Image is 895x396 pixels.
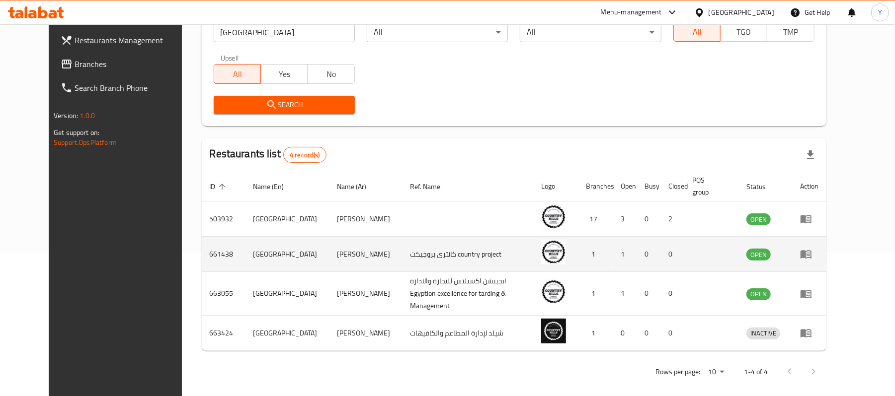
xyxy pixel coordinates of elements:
[245,316,329,351] td: [GEOGRAPHIC_DATA]
[329,201,403,237] td: [PERSON_NAME]
[410,181,454,193] span: Ref. Name
[541,204,566,229] img: Country Hills
[800,213,818,225] div: Menu
[720,22,767,42] button: TGO
[746,328,780,339] span: INACTIVE
[260,64,308,84] button: Yes
[660,316,684,351] td: 0
[520,22,661,42] div: All
[75,82,190,94] span: Search Branch Phone
[202,272,245,316] td: 663055
[202,237,245,272] td: 661438
[403,316,533,351] td: شيلد لإدارة المطاعم والكافيهات
[403,237,533,272] td: كانترى بروجيكت country project
[337,181,380,193] span: Name (Ar)
[202,316,245,351] td: 663424
[245,237,329,272] td: [GEOGRAPHIC_DATA]
[746,328,780,339] div: INACTIVE
[637,171,660,201] th: Busy
[403,272,533,316] td: ايجيبشن اكسيلنس للتجارة والادارة Egyption excellence for tarding & Management
[283,147,326,163] div: Total records count
[655,366,700,378] p: Rows per page:
[307,64,354,84] button: No
[578,316,613,351] td: 1
[541,279,566,304] img: Country Hills
[214,96,355,114] button: Search
[221,54,239,61] label: Upsell
[253,181,297,193] span: Name (En)
[210,181,229,193] span: ID
[746,214,771,225] span: OPEN
[75,58,190,70] span: Branches
[578,237,613,272] td: 1
[660,201,684,237] td: 2
[202,171,826,351] table: enhanced table
[54,109,78,122] span: Version:
[613,316,637,351] td: 0
[202,201,245,237] td: 503932
[746,249,771,261] span: OPEN
[329,272,403,316] td: [PERSON_NAME]
[329,316,403,351] td: [PERSON_NAME]
[245,272,329,316] td: [GEOGRAPHIC_DATA]
[54,126,99,139] span: Get support on:
[767,22,814,42] button: TMP
[799,143,822,167] div: Export file
[792,171,826,201] th: Action
[660,171,684,201] th: Closed
[284,150,326,160] span: 4 record(s)
[54,136,117,149] a: Support.OpsPlatform
[214,22,355,42] input: Search for restaurant name or ID..
[771,25,810,39] span: TMP
[533,171,578,201] th: Logo
[222,99,347,111] span: Search
[613,201,637,237] td: 3
[746,288,771,300] div: OPEN
[578,201,613,237] td: 17
[218,67,257,81] span: All
[578,171,613,201] th: Branches
[800,288,818,300] div: Menu
[746,288,771,300] span: OPEN
[746,181,779,193] span: Status
[800,327,818,339] div: Menu
[660,272,684,316] td: 0
[725,25,763,39] span: TGO
[800,248,818,260] div: Menu
[214,64,261,84] button: All
[637,272,660,316] td: 0
[53,52,198,76] a: Branches
[678,25,717,39] span: All
[265,67,304,81] span: Yes
[613,171,637,201] th: Open
[75,34,190,46] span: Restaurants Management
[541,240,566,264] img: Country Hills
[245,201,329,237] td: [GEOGRAPHIC_DATA]
[329,237,403,272] td: [PERSON_NAME]
[613,237,637,272] td: 1
[692,174,727,198] span: POS group
[709,7,774,18] div: [GEOGRAPHIC_DATA]
[210,146,326,163] h2: Restaurants list
[878,7,882,18] span: Y
[601,6,662,18] div: Menu-management
[53,28,198,52] a: Restaurants Management
[541,319,566,343] img: Country Hills
[637,316,660,351] td: 0
[53,76,198,100] a: Search Branch Phone
[660,237,684,272] td: 0
[80,109,95,122] span: 1.0.0
[744,366,768,378] p: 1-4 of 4
[673,22,721,42] button: All
[637,201,660,237] td: 0
[704,365,728,380] div: Rows per page:
[578,272,613,316] td: 1
[613,272,637,316] td: 1
[312,67,350,81] span: No
[367,22,508,42] div: All
[637,237,660,272] td: 0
